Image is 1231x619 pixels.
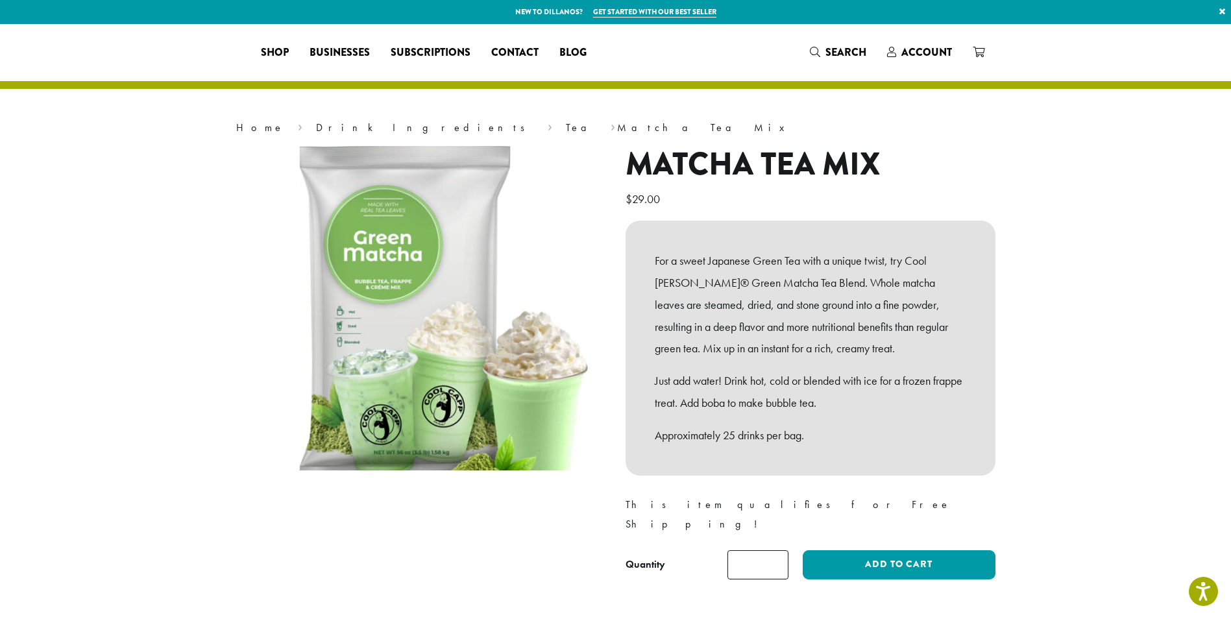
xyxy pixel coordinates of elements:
[310,45,370,61] span: Businesses
[261,45,289,61] span: Shop
[626,557,665,572] div: Quantity
[626,191,632,206] span: $
[611,115,615,136] span: ›
[626,495,995,534] p: This item qualifies for Free Shipping!
[626,146,995,184] h1: Matcha Tea Mix
[655,370,966,414] p: Just add water! Drink hot, cold or blended with ice for a frozen frappe treat. Add boba to make b...
[825,45,866,60] span: Search
[566,121,597,134] a: Tea
[559,45,587,61] span: Blog
[298,115,302,136] span: ›
[727,550,788,579] input: Product quantity
[655,424,966,446] p: Approximately 25 drinks per bag.
[655,250,966,359] p: For a sweet Japanese Green Tea with a unique twist, try Cool [PERSON_NAME]® Green Matcha Tea Blen...
[803,550,995,579] button: Add to cart
[250,42,299,63] a: Shop
[491,45,539,61] span: Contact
[799,42,877,63] a: Search
[626,191,663,206] bdi: 29.00
[236,121,284,134] a: Home
[593,6,716,18] a: Get started with our best seller
[548,115,552,136] span: ›
[316,121,533,134] a: Drink Ingredients
[391,45,470,61] span: Subscriptions
[901,45,952,60] span: Account
[236,120,995,136] nav: Breadcrumb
